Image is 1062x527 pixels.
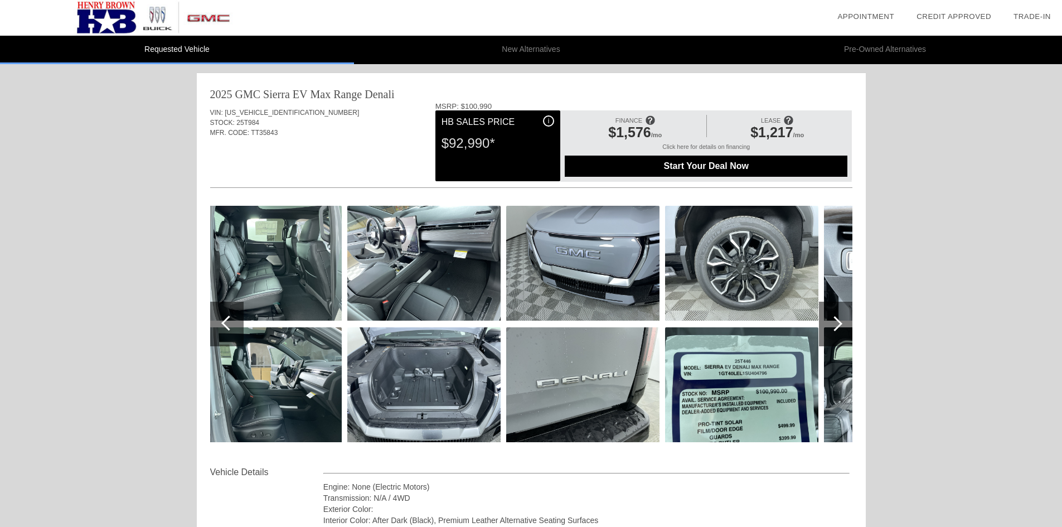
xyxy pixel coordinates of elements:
[354,36,708,64] li: New Alternatives
[824,327,977,442] img: 75.jpg
[210,129,250,137] span: MFR. CODE:
[225,109,359,117] span: [US_VEHICLE_IDENTIFICATION_NUMBER]
[323,492,850,504] div: Transmission: N/A / 4WD
[435,102,852,110] div: MSRP: $100,990
[188,206,342,321] img: 66.jpg
[615,117,642,124] span: FINANCE
[310,86,394,102] div: Max Range Denali
[236,119,259,127] span: 25T984
[210,466,323,479] div: Vehicle Details
[506,206,659,321] img: 70.jpg
[608,124,651,140] span: $1,576
[1013,12,1051,21] a: Trade-In
[210,119,235,127] span: STOCK:
[712,124,842,143] div: /mo
[570,124,700,143] div: /mo
[442,129,554,158] div: $92,990*
[916,12,991,21] a: Credit Approved
[837,12,894,21] a: Appointment
[210,86,308,102] div: 2025 GMC Sierra EV
[565,143,847,156] div: Click here for details on financing
[761,117,780,124] span: LEASE
[579,161,833,171] span: Start Your Deal Now
[251,129,278,137] span: TT35843
[824,206,977,321] img: 74.jpg
[188,327,342,442] img: 67.jpg
[442,115,554,129] div: HB Sales Price
[750,124,793,140] span: $1,217
[665,206,818,321] img: 72.jpg
[548,117,550,125] span: i
[665,327,818,442] img: 73.jpg
[210,154,852,172] div: Quoted on [DATE] 2:55:09 PM
[323,481,850,492] div: Engine: None (Electric Motors)
[323,515,850,526] div: Interior Color: After Dark (Black), Premium Leather Alternative Seating Surfaces
[506,327,659,442] img: 71.jpg
[708,36,1062,64] li: Pre-Owned Alternatives
[323,504,850,515] div: Exterior Color:
[210,109,223,117] span: VIN:
[347,206,501,321] img: 68.jpg
[347,327,501,442] img: 69.jpg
